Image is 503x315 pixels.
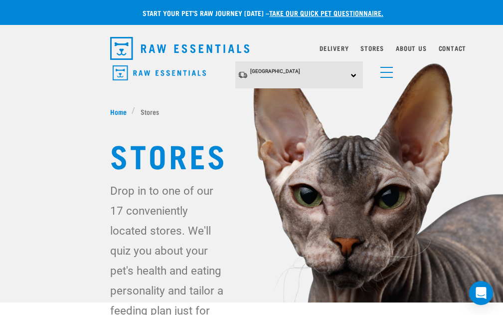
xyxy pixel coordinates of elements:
[110,106,132,117] a: Home
[375,61,393,79] a: menu
[360,46,384,50] a: Stores
[110,106,393,117] nav: breadcrumbs
[110,37,250,60] img: Raw Essentials Logo
[113,65,206,81] img: Raw Essentials Logo
[320,46,348,50] a: Delivery
[439,46,467,50] a: Contact
[238,71,248,79] img: van-moving.png
[250,68,300,74] span: [GEOGRAPHIC_DATA]
[102,33,401,64] nav: dropdown navigation
[469,281,493,305] div: Open Intercom Messenger
[396,46,426,50] a: About Us
[110,137,393,173] h1: Stores
[269,11,383,14] a: take our quick pet questionnaire.
[110,106,127,117] span: Home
